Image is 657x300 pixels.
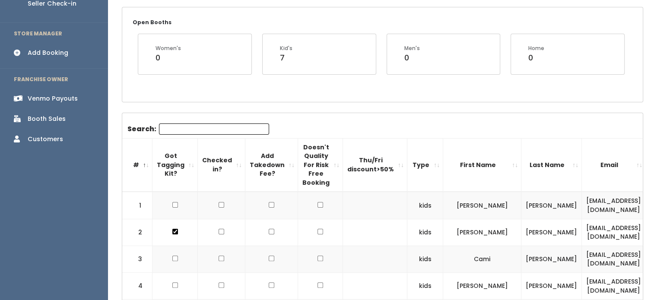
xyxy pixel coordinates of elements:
th: Last Name: activate to sort column ascending [521,138,582,192]
td: kids [407,219,443,246]
th: Checked in?: activate to sort column ascending [198,138,245,192]
td: 1 [122,192,152,219]
td: [PERSON_NAME] [521,272,582,299]
td: [EMAIL_ADDRESS][DOMAIN_NAME] [582,219,646,246]
td: 2 [122,219,152,246]
div: Customers [28,135,63,144]
td: kids [407,192,443,219]
td: [PERSON_NAME] [521,219,582,246]
td: [EMAIL_ADDRESS][DOMAIN_NAME] [582,246,646,272]
th: Got Tagging Kit?: activate to sort column ascending [152,138,198,192]
div: 7 [280,52,292,63]
th: #: activate to sort column descending [122,138,152,192]
div: Booth Sales [28,114,66,123]
td: [PERSON_NAME] [443,219,521,246]
td: 4 [122,272,152,299]
div: Women's [156,44,181,52]
div: 0 [156,52,181,63]
td: Cami [443,246,521,272]
div: Add Booking [28,48,68,57]
div: Venmo Payouts [28,94,78,103]
div: 0 [404,52,420,63]
td: [PERSON_NAME] [521,192,582,219]
td: [PERSON_NAME] [443,192,521,219]
td: [EMAIL_ADDRESS][DOMAIN_NAME] [582,272,646,299]
th: Doesn't Quality For Risk Free Booking : activate to sort column ascending [298,138,343,192]
th: Thu/Fri discount&gt;50%: activate to sort column ascending [343,138,407,192]
div: Kid's [280,44,292,52]
td: [PERSON_NAME] [521,246,582,272]
td: kids [407,246,443,272]
div: 0 [528,52,544,63]
th: First Name: activate to sort column ascending [443,138,521,192]
th: Email: activate to sort column ascending [582,138,646,192]
div: Home [528,44,544,52]
th: Type: activate to sort column ascending [407,138,443,192]
small: Open Booths [133,19,171,26]
td: kids [407,272,443,299]
td: [EMAIL_ADDRESS][DOMAIN_NAME] [582,192,646,219]
label: Search: [127,123,269,135]
input: Search: [159,123,269,135]
th: Add Takedown Fee?: activate to sort column ascending [245,138,298,192]
div: Men's [404,44,420,52]
td: [PERSON_NAME] [443,272,521,299]
td: 3 [122,246,152,272]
